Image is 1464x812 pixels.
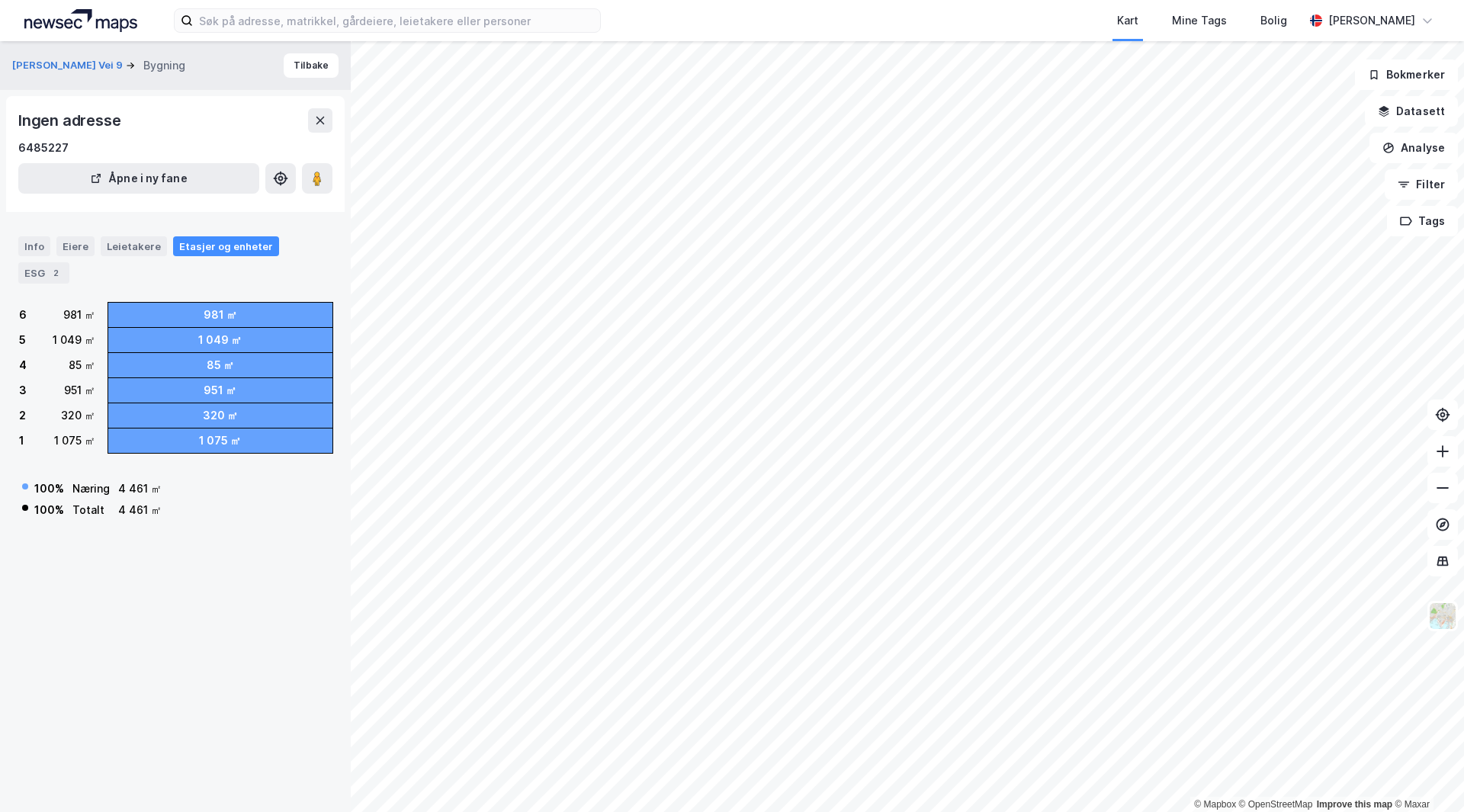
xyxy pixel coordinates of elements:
a: OpenStreetMap [1239,799,1313,810]
div: 1 [19,432,24,450]
div: 6 [19,306,27,324]
div: 1 075 ㎡ [54,432,95,450]
div: Totalt [72,501,110,519]
div: Bolig [1260,11,1287,30]
input: Søk på adresse, matrikkel, gårdeiere, leietakere eller personer [193,9,600,32]
div: 4 [19,356,27,374]
div: 981 ㎡ [204,306,237,324]
div: 6485227 [18,139,69,157]
div: 4 461 ㎡ [118,480,162,498]
img: Z [1428,602,1457,631]
div: 100 % [34,480,64,498]
button: [PERSON_NAME] Vei 9 [12,58,126,73]
div: Info [18,236,50,256]
div: Kart [1117,11,1138,30]
div: Bygning [143,56,185,75]
div: 85 ㎡ [207,356,234,374]
button: Tilbake [284,53,339,78]
div: [PERSON_NAME] [1328,11,1415,30]
div: Leietakere [101,236,167,256]
button: Filter [1385,169,1458,200]
div: ESG [18,262,69,284]
div: 4 461 ㎡ [118,501,162,519]
div: 100 % [34,501,64,519]
img: logo.a4113a55bc3d86da70a041830d287a7e.svg [24,9,137,32]
button: Datasett [1365,96,1458,127]
div: 2 [19,406,26,425]
div: 1 049 ㎡ [198,331,242,349]
div: 951 ㎡ [204,381,236,400]
div: 981 ㎡ [63,306,95,324]
div: 2 [48,265,63,281]
button: Tags [1387,206,1458,236]
div: 1 075 ㎡ [199,432,241,450]
div: 951 ㎡ [64,381,95,400]
div: 320 ㎡ [203,406,238,425]
button: Bokmerker [1355,59,1458,90]
div: Etasjer og enheter [179,239,273,253]
button: Åpne i ny fane [18,163,259,194]
a: Improve this map [1317,799,1392,810]
div: 85 ㎡ [69,356,95,374]
div: Mine Tags [1172,11,1227,30]
div: Næring [72,480,110,498]
div: 5 [19,331,26,349]
div: 320 ㎡ [61,406,95,425]
a: Mapbox [1194,799,1236,810]
div: Kontrollprogram for chat [1388,739,1464,812]
div: Ingen adresse [18,108,124,133]
div: 1 049 ㎡ [53,331,95,349]
iframe: Chat Widget [1388,739,1464,812]
button: Analyse [1369,133,1458,163]
div: 3 [19,381,27,400]
div: Eiere [56,236,95,256]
